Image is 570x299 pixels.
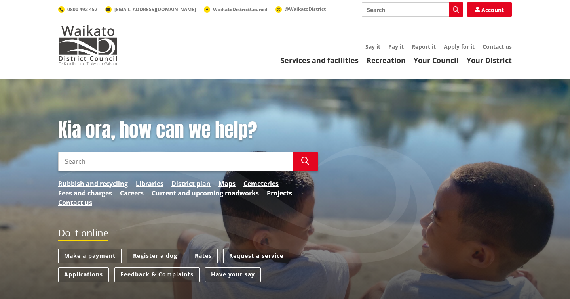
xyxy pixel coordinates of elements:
[467,56,512,65] a: Your District
[213,6,268,13] span: WaikatoDistrictCouncil
[58,267,109,282] a: Applications
[444,43,475,50] a: Apply for it
[189,249,218,263] a: Rates
[367,56,406,65] a: Recreation
[218,179,236,188] a: Maps
[58,249,122,263] a: Make a payment
[412,43,436,50] a: Report it
[171,179,211,188] a: District plan
[127,249,183,263] a: Register a dog
[58,227,108,241] h2: Do it online
[136,179,163,188] a: Libraries
[467,2,512,17] a: Account
[365,43,380,50] a: Say it
[281,56,359,65] a: Services and facilities
[114,267,199,282] a: Feedback & Complaints
[58,179,128,188] a: Rubbish and recycling
[105,6,196,13] a: [EMAIL_ADDRESS][DOMAIN_NAME]
[285,6,326,12] span: @WaikatoDistrict
[414,56,459,65] a: Your Council
[67,6,97,13] span: 0800 492 452
[483,43,512,50] a: Contact us
[362,2,463,17] input: Search input
[275,6,326,12] a: @WaikatoDistrict
[58,152,293,171] input: Search input
[152,188,259,198] a: Current and upcoming roadworks
[267,188,292,198] a: Projects
[120,188,144,198] a: Careers
[388,43,404,50] a: Pay it
[58,198,92,207] a: Contact us
[58,25,118,65] img: Waikato District Council - Te Kaunihera aa Takiwaa o Waikato
[58,6,97,13] a: 0800 492 452
[58,119,318,142] h1: Kia ora, how can we help?
[114,6,196,13] span: [EMAIL_ADDRESS][DOMAIN_NAME]
[223,249,289,263] a: Request a service
[58,188,112,198] a: Fees and charges
[205,267,261,282] a: Have your say
[243,179,279,188] a: Cemeteries
[204,6,268,13] a: WaikatoDistrictCouncil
